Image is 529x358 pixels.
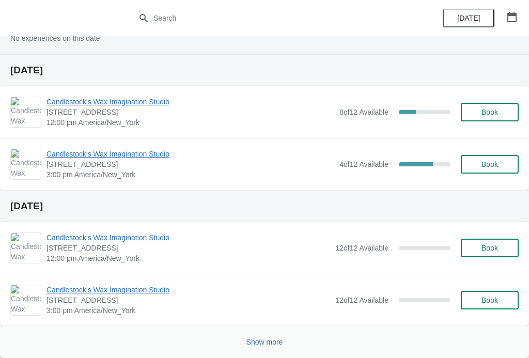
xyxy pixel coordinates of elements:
span: Book [481,244,498,252]
img: Candlestock's Wax Imagination Studio | 1450 Rte 212, Saugerties, NY, USA | 3:00 pm America/New_York [11,149,41,179]
input: Search [153,9,397,27]
h2: [DATE] [10,201,519,211]
span: No experiences on this date [10,34,100,42]
span: 12:00 pm America/New_York [46,117,334,128]
span: [DATE] [457,14,480,22]
button: Book [461,155,519,174]
span: 8 of 12 Available [339,108,388,116]
button: Book [461,103,519,121]
span: Book [481,296,498,304]
span: [STREET_ADDRESS] [46,295,330,305]
span: 12 of 12 Available [335,244,388,252]
span: 12 of 12 Available [335,296,388,304]
button: Book [461,291,519,309]
span: Candlestock's Wax Imagination Studio [46,285,330,295]
span: Book [481,108,498,116]
img: Candlestock's Wax Imagination Studio | 1450 Rte 212, Saugerties, NY, USA | 12:00 pm America/New_York [11,233,41,263]
img: Candlestock's Wax Imagination Studio | 1450 Rte 212, Saugerties, NY, USA | 3:00 pm America/New_York [11,285,41,315]
span: 4 of 12 Available [339,160,388,168]
span: Book [481,160,498,168]
span: [STREET_ADDRESS] [46,107,334,117]
span: 3:00 pm America/New_York [46,305,330,316]
button: [DATE] [443,9,494,27]
span: Candlestock's Wax Imagination Studio [46,149,334,159]
button: Show more [242,333,287,351]
span: [STREET_ADDRESS] [46,159,334,169]
span: 12:00 pm America/New_York [46,253,330,263]
img: Candlestock's Wax Imagination Studio | 1450 Rte 212, Saugerties, NY, USA | 12:00 pm America/New_York [11,97,41,127]
span: [STREET_ADDRESS] [46,243,330,253]
button: Book [461,239,519,257]
span: 3:00 pm America/New_York [46,169,334,180]
span: Candlestock's Wax Imagination Studio [46,232,330,243]
span: Candlestock's Wax Imagination Studio [46,97,334,107]
span: Show more [246,338,283,346]
h2: [DATE] [10,65,519,75]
